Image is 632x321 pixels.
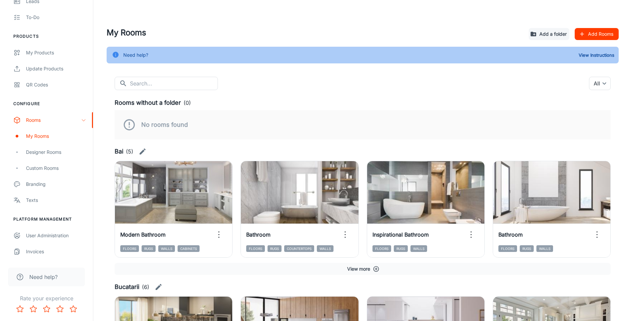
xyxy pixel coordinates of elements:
button: View Instructions [577,50,616,60]
button: Add Rooms [575,28,619,40]
div: User Administration [26,232,86,239]
h6: Bathroom [246,231,271,239]
div: To-do [26,14,86,21]
span: Cabinets [178,245,200,252]
h6: Bathroom [498,231,523,239]
button: View more [115,263,611,275]
h6: Bai [115,147,123,156]
span: Rugs [394,245,408,252]
button: Rate 5 star [67,302,80,316]
div: Update Products [26,65,86,72]
h6: Bucatarii [115,282,139,292]
span: Walls [410,245,427,252]
button: Rate 1 star [13,302,27,316]
p: (5) [126,147,133,155]
button: Add a folder [529,28,569,40]
p: (6) [142,283,149,291]
span: Need help? [29,273,58,281]
div: Texts [26,197,86,204]
span: Rugs [142,245,156,252]
div: Rooms [26,116,81,124]
div: My Products [26,49,86,56]
h6: No rooms found [141,120,188,129]
span: Rugs [268,245,282,252]
h6: Modern Bathroom [120,231,166,239]
div: Need help? [123,49,148,61]
div: Custom Rooms [26,165,86,172]
button: Rate 4 star [53,302,67,316]
div: All [589,77,611,90]
span: Countertops [284,245,314,252]
div: QR Codes [26,81,86,88]
span: Walls [536,245,553,252]
button: Rate 3 star [40,302,53,316]
span: Walls [158,245,175,252]
span: Floors [246,245,265,252]
div: Designer Rooms [26,148,86,156]
span: Floors [498,245,517,252]
div: My Rooms [26,132,86,140]
span: Walls [317,245,333,252]
input: Search... [130,77,218,90]
p: Rate your experience [5,294,88,302]
h4: My Rooms [107,27,523,39]
span: Floors [120,245,139,252]
h6: Inspirational Bathroom [372,231,429,239]
span: Floors [372,245,391,252]
div: Branding [26,181,86,188]
p: (0) [184,99,191,107]
div: Invoices [26,248,86,255]
h6: Rooms without a folder [115,98,181,107]
button: Rate 2 star [27,302,40,316]
span: Rugs [520,245,534,252]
